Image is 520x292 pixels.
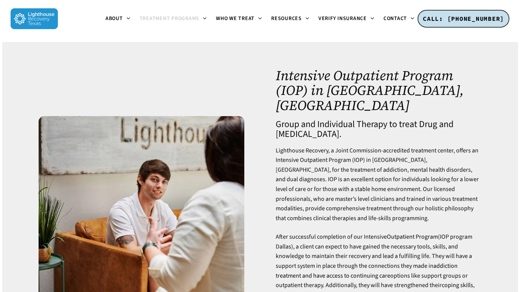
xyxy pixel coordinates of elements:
a: Verify Insurance [314,16,379,22]
a: CALL: [PHONE_NUMBER] [418,10,509,28]
span: Resources [271,15,302,22]
a: addiction treatment and have access to continuing care [276,262,458,280]
span: CALL: [PHONE_NUMBER] [423,15,504,22]
a: Contact [379,16,419,22]
a: Outpatient Program [387,233,438,241]
h1: Intensive Outpatient Program (IOP) in [GEOGRAPHIC_DATA], [GEOGRAPHIC_DATA] [276,68,481,113]
a: Resources [267,16,314,22]
span: Contact [383,15,407,22]
span: Treatment Programs [140,15,200,22]
h4: Group and Individual Therapy to treat Drug and [MEDICAL_DATA]. [276,120,481,139]
span: Verify Insurance [318,15,367,22]
span: Who We Treat [216,15,255,22]
img: Lighthouse Recovery Texas [11,8,58,29]
a: Who We Treat [211,16,267,22]
p: Lighthouse Recovery, a Joint Commission-accredited treatment center, offers an Intensive Outpatie... [276,146,481,233]
a: Treatment Programs [135,16,212,22]
a: About [101,16,135,22]
a: coping skills [442,281,473,289]
span: About [106,15,123,22]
